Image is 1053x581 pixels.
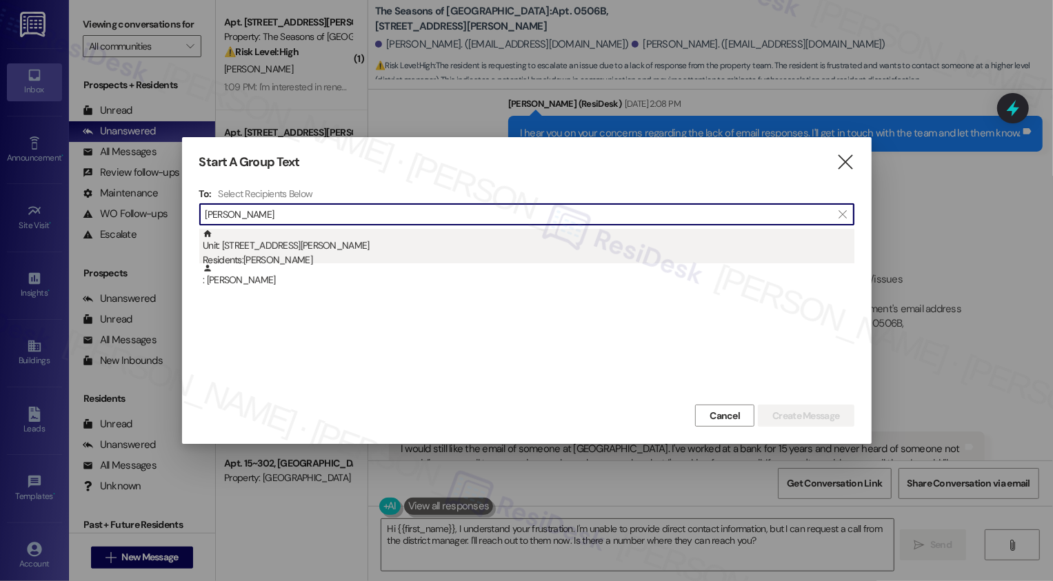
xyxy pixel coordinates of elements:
[710,409,740,423] span: Cancel
[203,253,854,267] div: Residents: [PERSON_NAME]
[836,155,854,170] i: 
[203,263,854,287] div: : [PERSON_NAME]
[199,229,854,263] div: Unit: [STREET_ADDRESS][PERSON_NAME]Residents:[PERSON_NAME]
[199,263,854,298] div: : [PERSON_NAME]
[772,409,839,423] span: Create Message
[218,187,312,200] h4: Select Recipients Below
[832,204,854,225] button: Clear text
[203,229,854,268] div: Unit: [STREET_ADDRESS][PERSON_NAME]
[758,405,854,427] button: Create Message
[695,405,754,427] button: Cancel
[199,187,212,200] h3: To:
[199,154,300,170] h3: Start A Group Text
[839,209,846,220] i: 
[205,205,832,224] input: Search for any contact or apartment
